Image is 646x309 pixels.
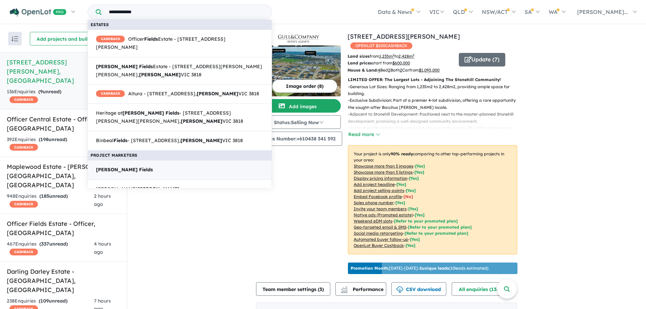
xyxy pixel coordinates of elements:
strong: Fields [165,110,179,116]
u: Display pricing information [354,176,407,181]
a: [PERSON_NAME][PERSON_NAME] [87,179,272,199]
button: Add images [256,99,341,113]
p: - Adjacent to Stonehill Development: Positioned next to the master-planned Stonehill development,... [348,111,523,125]
div: 467 Enquir ies [7,240,94,256]
span: [ Yes ] [415,163,425,169]
p: - Generous Lot Sizes: Ranging from 1,235m2 to 2,428m2, providing ample space for building. [348,83,523,97]
p: - Scenic Rural Backdrop: Enjoy stunning views and the tranquility of the picturesque surrounds, i... [348,125,523,139]
img: Openlot PRO Logo White [10,8,66,17]
span: [ Yes ] [406,188,416,193]
img: 289 Werribee Vale Road - Bacchus Marsh [256,45,341,96]
strong: ( unread) [39,241,68,247]
u: Weekend eDM slots [354,218,392,224]
u: Add project selling-points [354,188,404,193]
u: Showcase more than 3 images [354,163,413,169]
b: Land sizes [348,54,370,59]
p: Bed Bath Car from [348,67,454,74]
a: [PERSON_NAME] Fields [87,160,272,180]
span: 109 [40,298,49,304]
h5: Officer Central Estate - Officer , [GEOGRAPHIC_DATA] [7,115,120,133]
h5: Officer Fields Estate - Officer , [GEOGRAPHIC_DATA] [7,219,120,237]
span: [ Yes ] [408,206,418,211]
span: 2 hours ago [94,193,111,207]
b: House & Land: [348,67,378,73]
strong: [PERSON_NAME] [96,167,138,173]
sup: 2 [413,53,414,57]
button: Sales Number:+61‭0438 341 592‬ [256,132,342,146]
span: [Yes] [410,237,420,242]
img: download icon [396,286,403,293]
p: from [348,53,454,60]
img: sort.svg [12,36,18,41]
h5: [STREET_ADDRESS][PERSON_NAME] , [GEOGRAPHIC_DATA] [7,58,120,85]
span: CASHBACK [96,36,125,42]
span: Binbeal - [STREET_ADDRESS], VIC 3818 [96,137,243,145]
a: [PERSON_NAME] FieldsEstate - [STREET_ADDRESS][PERSON_NAME][PERSON_NAME],[PERSON_NAME]VIC 3818 [87,57,272,85]
u: 1,235 m [379,54,394,59]
input: Try estate name, suburb, builder or developer [103,5,270,19]
span: [Refer to your promoted plan] [408,225,472,230]
p: LIMITED OFFER: The Largest Lots - Adjoining The Stonehill Community! [348,76,517,83]
div: 948 Enquir ies [7,192,94,209]
strong: [PERSON_NAME] [197,91,238,97]
p: [DATE] - [DATE] - ( 10 leads estimated) [351,265,488,271]
button: Read more [348,131,380,138]
strong: ( unread) [39,136,67,142]
span: CASHBACK [9,249,38,255]
span: [Yes] [415,212,425,217]
u: $ 600,000 [392,60,410,65]
span: [PERSON_NAME]... [577,8,628,15]
span: [Refer to your promoted plan] [394,218,458,224]
u: Native ads (Promoted estate) [354,212,413,217]
strong: Fields [139,63,153,70]
h5: Maplewood Estate - [PERSON_NAME][GEOGRAPHIC_DATA] , [GEOGRAPHIC_DATA] [7,162,120,190]
u: Automated buyer follow-up [354,237,408,242]
span: OPENLOT $ 200 CASHBACK [350,42,412,49]
u: Geo-targeted email & SMS [354,225,406,230]
span: Performance [342,286,384,292]
span: CASHBACK [9,201,38,208]
strong: [PERSON_NAME] [96,63,138,70]
img: 289 Werribee Vale Road - Bacchus Marsh Logo [259,35,338,43]
b: 90 % ready [391,151,413,156]
div: 392 Enquir ies [7,136,88,152]
a: 289 Werribee Vale Road - Bacchus Marsh Logo289 Werribee Vale Road - Bacchus Marsh [256,32,341,96]
span: Heritage at - [STREET_ADDRESS][PERSON_NAME][PERSON_NAME], VIC 3818 [96,109,263,125]
button: Image order (8) [272,79,337,93]
button: Team member settings (3) [256,282,330,296]
strong: Fields [144,36,158,42]
div: 136 Enquir ies [7,88,89,104]
span: 9 [40,89,43,95]
strong: Fields [114,137,128,143]
b: Land prices [348,60,372,65]
img: bar-chart.svg [341,288,348,293]
span: [PERSON_NAME] [96,185,179,193]
span: 3 [319,286,322,292]
button: Add projects and builders [30,32,104,45]
p: start from [348,60,454,66]
span: [ Yes ] [395,200,405,205]
u: Embed Facebook profile [354,194,402,199]
span: Altura - [STREET_ADDRESS], VIC 3818 [96,90,259,98]
u: Showcase more than 3 listings [354,170,413,175]
strong: ( unread) [39,298,67,304]
a: [STREET_ADDRESS][PERSON_NAME] [348,33,460,40]
u: 2,428 m [398,54,414,59]
b: Promotion Month: [351,266,389,271]
a: BinbealFields- [STREET_ADDRESS],[PERSON_NAME]VIC 3818 [87,131,272,151]
button: All enquiries (136) [452,282,513,296]
button: Status:Selling Now [256,115,341,129]
span: [Yes] [406,243,415,248]
strong: [PERSON_NAME] [139,72,181,78]
p: - Exclusive Subdivision: Part of a premier 4-lot subdivision, offering a rare opportunity in the ... [348,97,523,111]
span: CASHBACK [9,96,38,103]
strong: [PERSON_NAME] [180,137,222,143]
span: to [394,54,414,59]
span: 337 [41,241,49,247]
u: Invite your team members [354,206,407,211]
span: [ Yes ] [396,182,406,187]
span: Estate - [STREET_ADDRESS][PERSON_NAME][PERSON_NAME], VIC 3818 [96,63,263,79]
strong: [PERSON_NAME] [181,118,222,124]
h5: Darling Darley Estate - [GEOGRAPHIC_DATA] , [GEOGRAPHIC_DATA] [7,267,120,294]
p: Your project is only comparing to other top-performing projects in your area: - - - - - - - - - -... [348,145,517,254]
